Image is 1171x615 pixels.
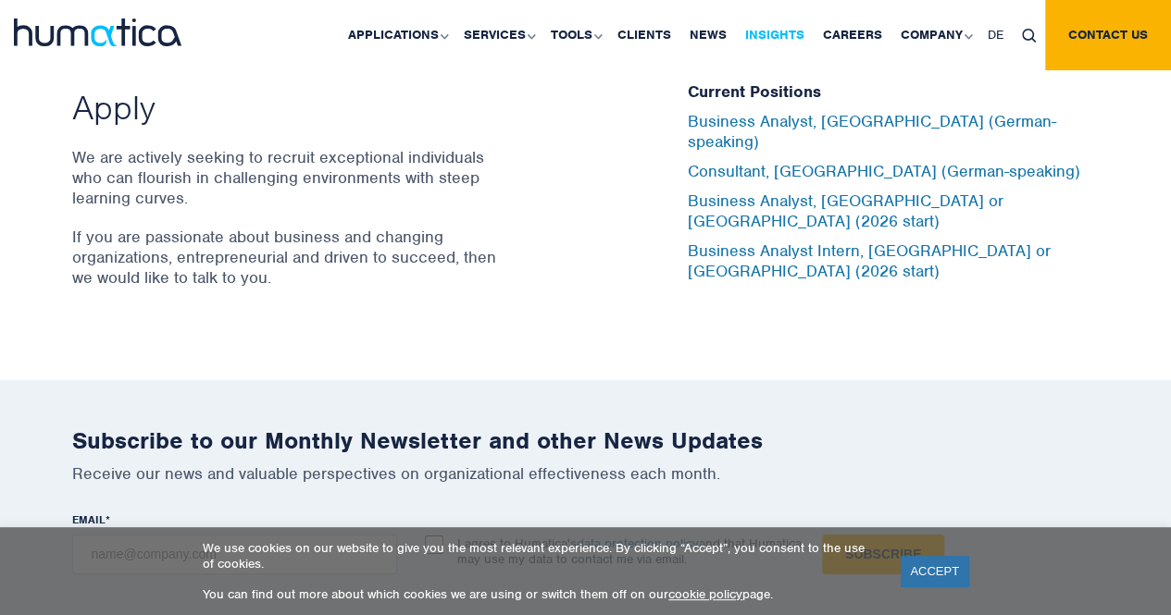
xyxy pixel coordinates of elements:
img: logo [14,18,181,46]
a: ACCEPT [901,556,968,586]
a: Business Analyst Intern, [GEOGRAPHIC_DATA] or [GEOGRAPHIC_DATA] (2026 start) [688,240,1051,281]
p: We use cookies on our website to give you the most relevant experience. By clicking “Accept”, you... [203,540,878,572]
p: If you are passionate about business and changing organizations, entrepreneurial and driven to su... [72,227,503,288]
p: You can find out more about which cookies we are using or switch them off on our page. [203,586,878,602]
img: search_icon [1022,29,1036,43]
h5: Current Positions [688,82,1100,103]
h2: Subscribe to our Monthly Newsletter and other News Updates [72,426,1100,455]
a: Consultant, [GEOGRAPHIC_DATA] (German-speaking) [688,161,1080,181]
h2: Apply [72,86,503,129]
span: DE [988,27,1003,43]
a: Business Analyst, [GEOGRAPHIC_DATA] or [GEOGRAPHIC_DATA] (2026 start) [688,191,1003,231]
span: EMAIL [72,512,106,527]
a: cookie policy [668,586,742,602]
p: Receive our news and valuable perspectives on organizational effectiveness each month. [72,463,1100,484]
a: Business Analyst, [GEOGRAPHIC_DATA] (German-speaking) [688,111,1056,152]
p: We are actively seeking to recruit exceptional individuals who can flourish in challenging enviro... [72,147,503,208]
